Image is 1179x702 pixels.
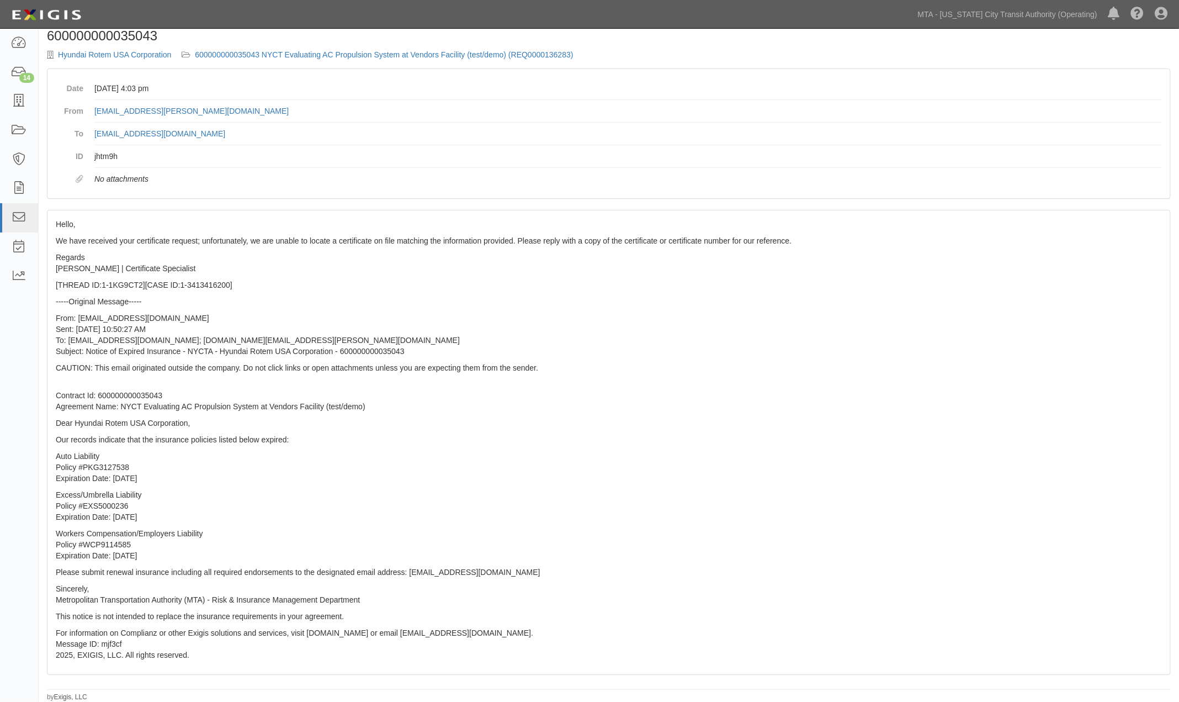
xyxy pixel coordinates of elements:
a: Hyundai Rotem USA Corporation [58,50,171,59]
div: 14 [19,73,34,83]
a: [EMAIL_ADDRESS][DOMAIN_NAME] [94,129,225,138]
p: For information on Complianz or other Exigis solutions and services, visit [DOMAIN_NAME] or email... [56,627,1162,661]
p: Please submit renewal insurance including all required endorsements to the designated email addre... [56,567,1162,578]
p: Regards [PERSON_NAME] | Certificate Specialist [56,252,1162,274]
p: Sincerely, Metropolitan Transportation Authority (MTA) - Risk & Insurance Management Department [56,583,1162,605]
p: [THREAD ID:1-1KG9CT2][CASE ID:1-3413416200] [56,279,1162,291]
dt: To [56,123,83,139]
dt: ID [56,145,83,162]
p: Workers Compensation/Employers Liability Policy #WCP9114585 Expiration Date: [DATE] [56,528,1162,561]
p: Auto Liability Policy #PKG3127538 Expiration Date: [DATE] [56,451,1162,484]
p: From: [EMAIL_ADDRESS][DOMAIN_NAME] Sent: [DATE] 10:50:27 AM To: [EMAIL_ADDRESS][DOMAIN_NAME]; [DO... [56,313,1162,357]
p: Contract Id: 600000000035043 Agreement Name: NYCT Evaluating AC Propulsion System at Vendors Faci... [56,379,1162,412]
i: Help Center - Complianz [1131,8,1144,21]
a: 600000000035043 NYCT Evaluating AC Propulsion System at Vendors Facility (test/demo) (REQ0000136283) [195,50,573,59]
dd: [DATE] 4:03 pm [94,77,1162,100]
small: by [47,693,87,702]
p: Excess/Umbrella Liability Policy #EXS5000236 Expiration Date: [DATE] [56,489,1162,522]
dt: Date [56,77,83,94]
p: Hello, [56,219,1162,230]
p: This notice is not intended to replace the insurance requirements in your agreement. [56,611,1162,622]
i: Attachments [76,176,83,183]
dt: From [56,100,83,117]
p: -----Original Message----- [56,296,1162,307]
p: Our records indicate that the insurance policies listed below expired: [56,434,1162,445]
a: [EMAIL_ADDRESS][PERSON_NAME][DOMAIN_NAME] [94,107,289,115]
em: No attachments [94,175,148,183]
p: We have received your certificate request; unfortunately, we are unable to locate a certificate o... [56,235,1162,246]
img: Logo [8,5,84,25]
dd: jhtm9h [94,145,1162,168]
p: CAUTION: This email originated outside the company. Do not click links or open attachments unless... [56,362,1162,373]
h1: FW: Notice of Expired Insurance - NYCTA - Hyundai Rotem USA Corporation - 600000000035043 [47,14,601,44]
a: MTA - [US_STATE] City Transit Authority (Operating) [912,3,1103,25]
a: Exigis, LLC [54,693,87,701]
p: Dear Hyundai Rotem USA Corporation, [56,418,1162,429]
